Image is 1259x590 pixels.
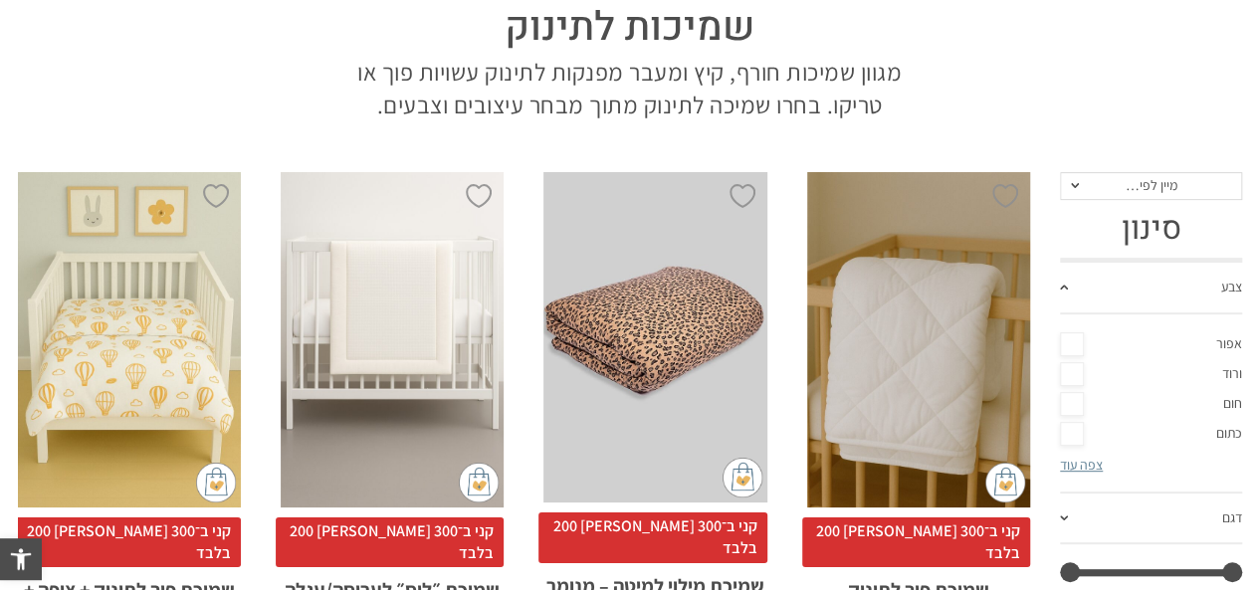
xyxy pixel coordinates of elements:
a: אפור [1060,329,1242,359]
img: cat-mini-atc.png [985,463,1025,502]
img: cat-mini-atc.png [196,463,236,502]
img: cat-mini-atc.png [723,458,762,497]
a: כתום [1060,419,1242,449]
a: צפה עוד [1060,456,1103,474]
span: קני ב־300 [PERSON_NAME] 200 בלבד [802,517,1030,568]
h3: סינון [1060,210,1242,248]
img: cat-mini-atc.png [459,463,499,502]
span: מיין לפי… [1125,176,1176,194]
span: קני ב־300 [PERSON_NAME] 200 בלבד [538,512,766,563]
a: דגם [1060,493,1242,545]
a: חום [1060,389,1242,419]
a: צבע [1060,263,1242,314]
span: קני ב־300 [PERSON_NAME] 200 בלבד [276,517,504,568]
a: ורוד [1060,359,1242,389]
p: מגוון שמיכות חורף, קיץ ומעבר מפנקות לתינוק עשויות פוך או טריקו. בחרו שמיכה לתינוק מתוך מבחר עיצוב... [346,56,914,122]
span: קני ב־300 [PERSON_NAME] 200 בלבד [13,517,241,568]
